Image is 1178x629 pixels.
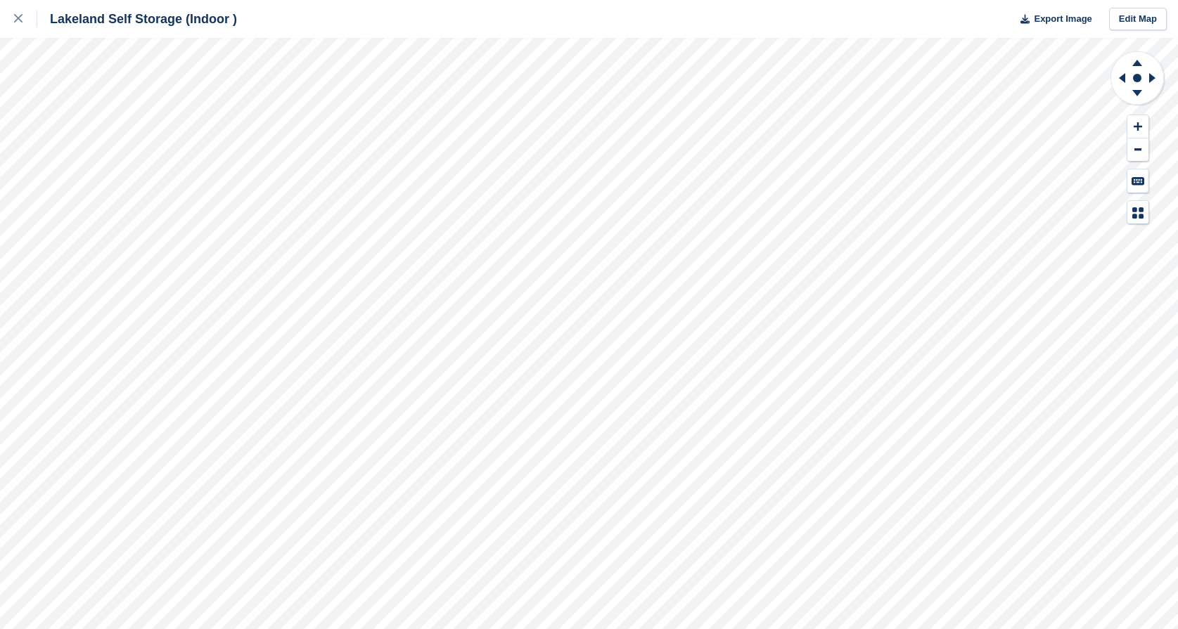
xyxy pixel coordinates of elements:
[1127,138,1148,162] button: Zoom Out
[1127,201,1148,224] button: Map Legend
[37,11,237,27] div: Lakeland Self Storage (Indoor )
[1012,8,1092,31] button: Export Image
[1034,12,1091,26] span: Export Image
[1109,8,1167,31] a: Edit Map
[1127,169,1148,193] button: Keyboard Shortcuts
[1127,115,1148,138] button: Zoom In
